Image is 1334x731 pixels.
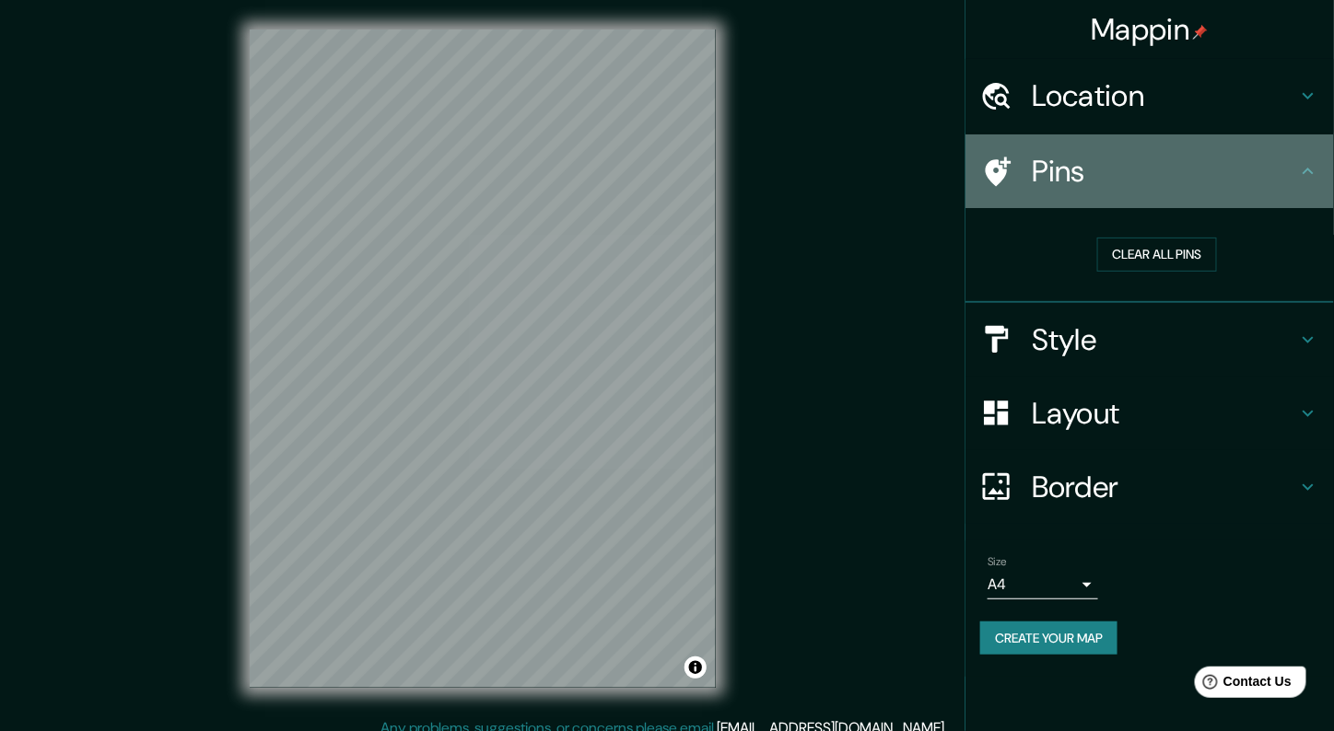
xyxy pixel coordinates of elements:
button: Toggle attribution [685,656,707,679]
div: Style [965,303,1334,377]
h4: Pins [1032,153,1297,190]
div: Layout [965,377,1334,450]
img: pin-icon.png [1193,25,1208,40]
h4: Mappin [1092,11,1209,48]
button: Clear all pins [1097,238,1217,272]
h4: Border [1032,469,1297,505]
div: A4 [988,570,1098,599]
button: Create your map [980,621,1118,656]
iframe: Help widget launcher [1170,659,1314,711]
h4: Style [1032,321,1297,358]
canvas: Map [250,29,716,688]
div: Border [965,450,1334,524]
h4: Location [1032,77,1297,114]
div: Pins [965,134,1334,208]
h4: Layout [1032,395,1297,432]
div: Location [965,59,1334,133]
label: Size [988,553,1007,569]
